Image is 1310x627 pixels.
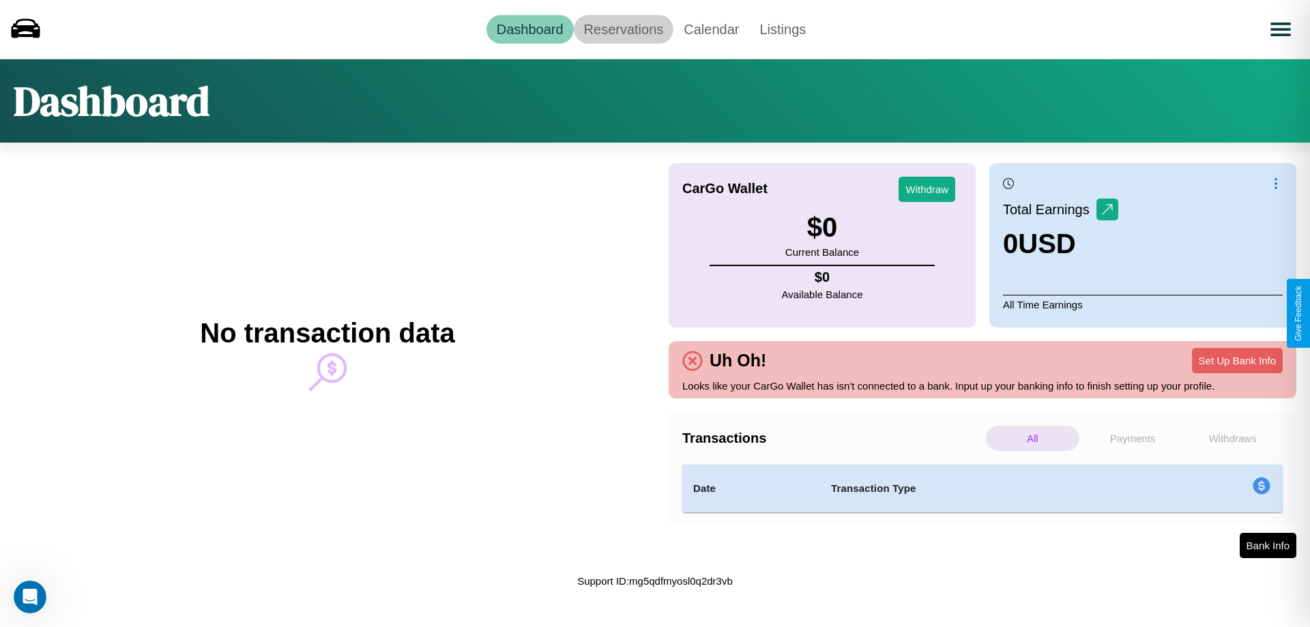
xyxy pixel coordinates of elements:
button: Bank Info [1240,533,1296,558]
p: Withdraws [1186,426,1279,451]
button: Open menu [1262,10,1300,48]
h4: Transaction Type [831,480,1141,497]
a: Calendar [673,15,749,44]
h4: Date [693,480,809,497]
h3: $ 0 [785,212,859,243]
h3: 0 USD [1003,229,1118,259]
h4: Transactions [682,431,982,446]
p: Looks like your CarGo Wallet has isn't connected to a bank. Input up your banking info to finish ... [682,377,1283,395]
p: Current Balance [785,243,859,261]
p: Payments [1086,426,1180,451]
div: Give Feedback [1294,286,1303,341]
table: simple table [682,465,1283,512]
h4: CarGo Wallet [682,181,768,196]
p: Available Balance [782,285,863,304]
p: All [986,426,1079,451]
a: Dashboard [486,15,574,44]
button: Set Up Bank Info [1192,348,1283,373]
a: Listings [749,15,816,44]
h4: $ 0 [782,269,863,285]
h4: Uh Oh! [703,351,773,370]
p: All Time Earnings [1003,295,1283,314]
iframe: Intercom live chat [14,581,46,613]
h2: No transaction data [200,318,454,349]
h1: Dashboard [14,73,209,129]
button: Withdraw [899,177,955,202]
a: Reservations [574,15,674,44]
p: Total Earnings [1003,197,1096,222]
p: Support ID: mg5qdfmyosl0q2dr3vb [577,572,733,590]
